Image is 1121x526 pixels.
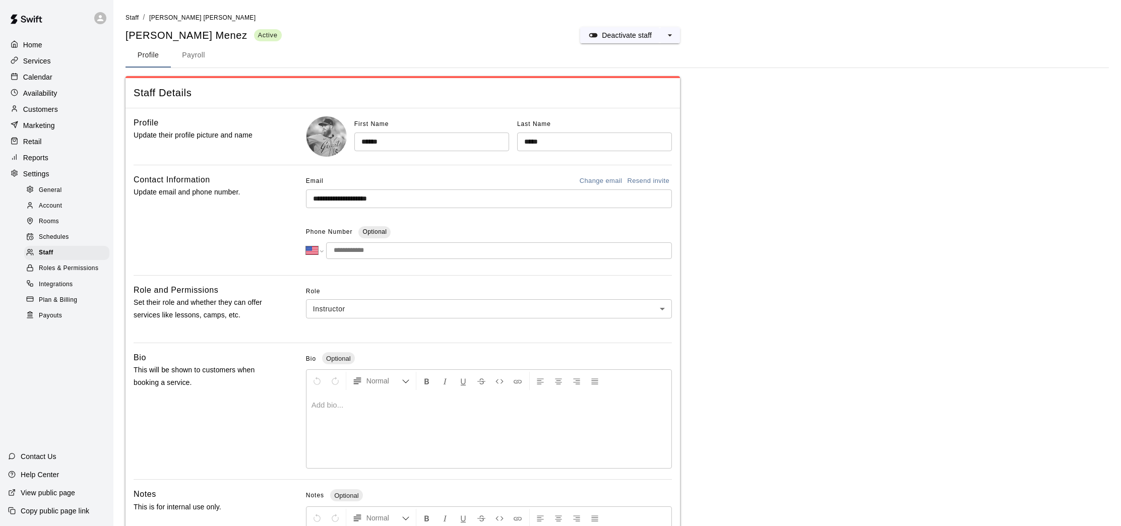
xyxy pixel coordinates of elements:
[24,230,109,244] div: Schedules
[327,372,344,390] button: Redo
[306,355,316,362] span: Bio
[24,261,113,277] a: Roles & Permissions
[473,372,490,390] button: Format Strikethrough
[24,183,109,198] div: General
[8,134,105,149] div: Retail
[21,451,56,462] p: Contact Us
[126,14,139,21] span: Staff
[362,228,387,235] span: Optional
[24,199,109,213] div: Account
[39,264,98,274] span: Roles & Permissions
[330,492,362,499] span: Optional
[24,309,109,323] div: Payouts
[568,372,585,390] button: Right Align
[39,185,62,195] span: General
[348,372,414,390] button: Formatting Options
[21,488,75,498] p: View public page
[306,284,672,300] span: Role
[8,37,105,52] a: Home
[418,372,435,390] button: Format Bold
[491,372,508,390] button: Insert Code
[171,43,216,68] button: Payroll
[24,261,109,276] div: Roles & Permissions
[134,351,146,364] h6: Bio
[366,513,402,523] span: Normal
[134,364,274,389] p: This will be shown to customers when booking a service.
[126,13,139,21] a: Staff
[21,470,59,480] p: Help Center
[8,70,105,85] a: Calendar
[134,296,274,321] p: Set their role and whether they can offer services like lessons, camps, etc.
[39,311,62,321] span: Payouts
[23,120,55,130] p: Marketing
[532,372,549,390] button: Left Align
[308,372,326,390] button: Undo
[254,31,282,39] span: Active
[126,43,171,68] button: Profile
[8,86,105,101] a: Availability
[134,488,156,501] h6: Notes
[24,293,109,307] div: Plan & Billing
[354,120,389,127] span: First Name
[306,116,347,157] img: Connor Menez
[24,292,113,308] a: Plan & Billing
[24,214,113,230] a: Rooms
[8,118,105,133] a: Marketing
[126,43,1109,68] div: staff form tabs
[143,12,145,23] li: /
[509,372,526,390] button: Insert Link
[550,372,567,390] button: Center Align
[24,182,113,198] a: General
[8,102,105,117] a: Customers
[366,376,402,386] span: Normal
[577,173,625,189] button: Change email
[39,295,77,305] span: Plan & Billing
[24,230,113,245] a: Schedules
[24,277,113,292] a: Integrations
[602,30,652,40] p: Deactivate staff
[126,12,1109,23] nav: breadcrumb
[24,245,113,261] a: Staff
[23,169,49,179] p: Settings
[23,137,42,147] p: Retail
[149,14,256,21] span: [PERSON_NAME] [PERSON_NAME]
[322,355,354,362] span: Optional
[23,40,42,50] p: Home
[437,372,454,390] button: Format Italics
[24,308,113,323] a: Payouts
[625,173,672,189] button: Resend invite
[134,186,274,199] p: Update email and phone number.
[8,150,105,165] a: Reports
[39,232,69,242] span: Schedules
[455,372,472,390] button: Format Underline
[134,116,159,129] h6: Profile
[134,284,218,297] h6: Role and Permissions
[306,492,324,499] span: Notes
[126,29,282,42] div: [PERSON_NAME] Menez
[39,201,62,211] span: Account
[134,173,210,186] h6: Contact Information
[306,173,324,189] span: Email
[39,248,53,258] span: Staff
[23,72,52,82] p: Calendar
[24,198,113,214] a: Account
[23,88,57,98] p: Availability
[39,280,73,290] span: Integrations
[306,224,353,240] span: Phone Number
[24,278,109,292] div: Integrations
[39,217,59,227] span: Rooms
[134,129,274,142] p: Update their profile picture and name
[8,53,105,69] a: Services
[586,372,603,390] button: Justify Align
[24,246,109,260] div: Staff
[580,27,660,43] button: Deactivate staff
[8,166,105,181] a: Settings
